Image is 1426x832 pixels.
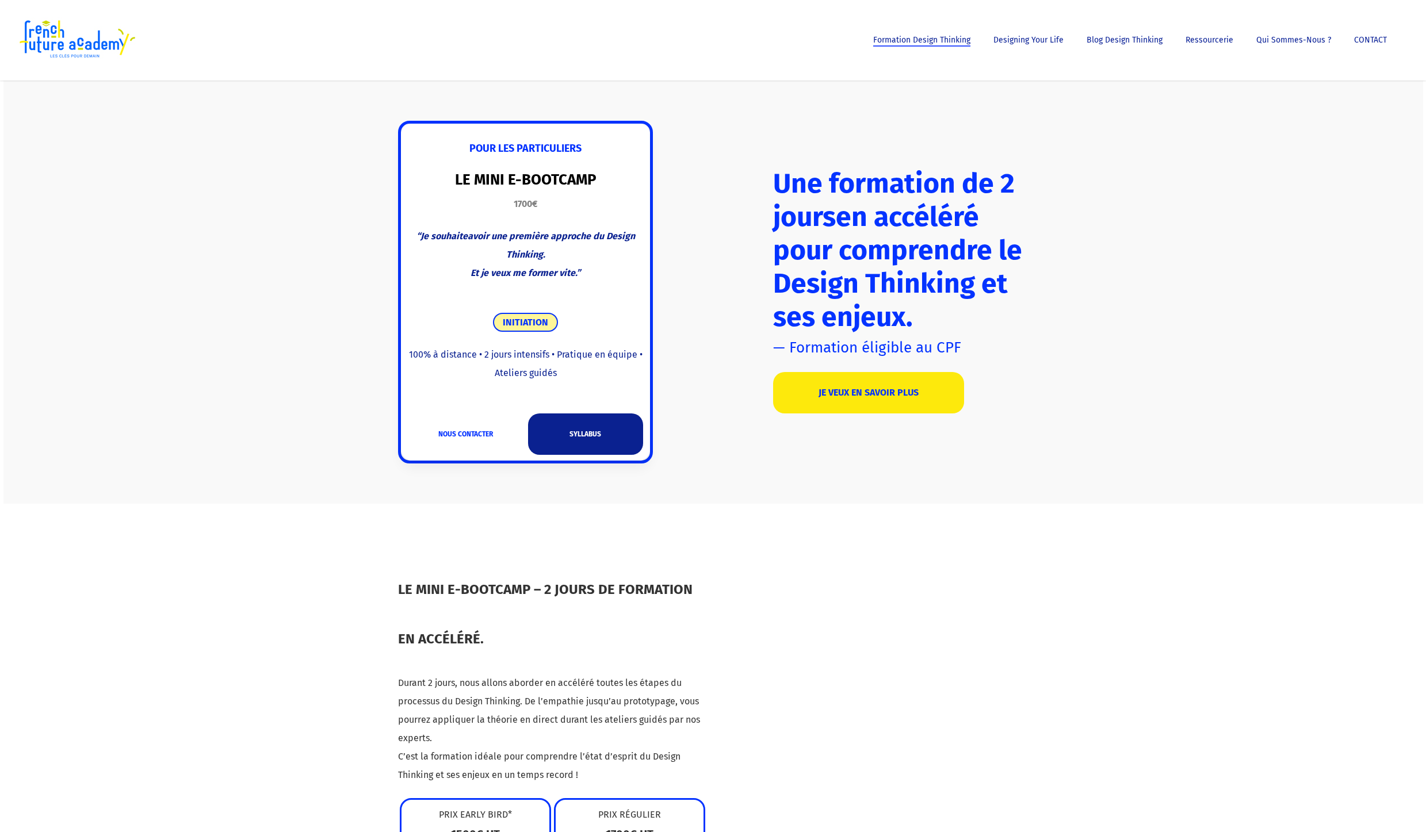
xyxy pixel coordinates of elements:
[416,231,468,241] span: “Je souhaite
[471,267,576,278] span: Et je veux me former vite.
[576,267,580,278] span: ”
[1081,36,1168,44] a: Blog Design Thinking
[408,413,523,455] a: NOUS CONTACTER
[773,167,1015,233] span: Une formation de 2 jours
[469,142,582,155] span: POUR LES PARTICULIERS
[1186,35,1233,45] span: Ressourcerie
[1251,36,1337,44] a: Qui sommes-nous ?
[425,806,526,827] p: PRIX EARLY BIRD*
[988,36,1069,44] a: Designing Your Life
[409,349,643,378] span: 100% à distance • 2 jours intensifs • Pratique en équipe • Ateliers guidés
[867,36,976,44] a: Formation Design Thinking
[873,35,970,45] span: Formation Design Thinking
[455,171,597,189] strong: LE MINI E-BOOTCAMP
[1348,36,1393,44] a: CONTACT
[528,413,643,455] a: SYLLABUS
[493,313,558,332] span: INITIATION
[468,231,635,260] span: avoir une première approche du Design Thinking.
[1087,35,1163,45] span: Blog Design Thinking
[398,581,693,647] span: LE MINI E-BOOTCAMP – 2 JOURS DE FORMATION EN ACCÉLÉRÉ.
[398,674,706,784] p: Durant 2 jours, nous allons aborder en accéléré toutes les étapes du processus du Design Thinking...
[514,198,537,209] strong: 1700€
[773,372,964,413] a: JE VEUX EN SAVOIR PLUS
[1256,35,1331,45] span: Qui sommes-nous ?
[1180,36,1239,44] a: Ressourcerie
[16,17,137,63] img: French Future Academy
[773,339,961,356] span: — Formation éligible au CPF
[993,35,1064,45] span: Designing Your Life
[1354,35,1387,45] span: CONTACT
[579,806,680,827] p: PRIX RÉGULIER
[773,200,1022,333] span: en accéléré pour comprendre le Design Thinking et ses enjeux.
